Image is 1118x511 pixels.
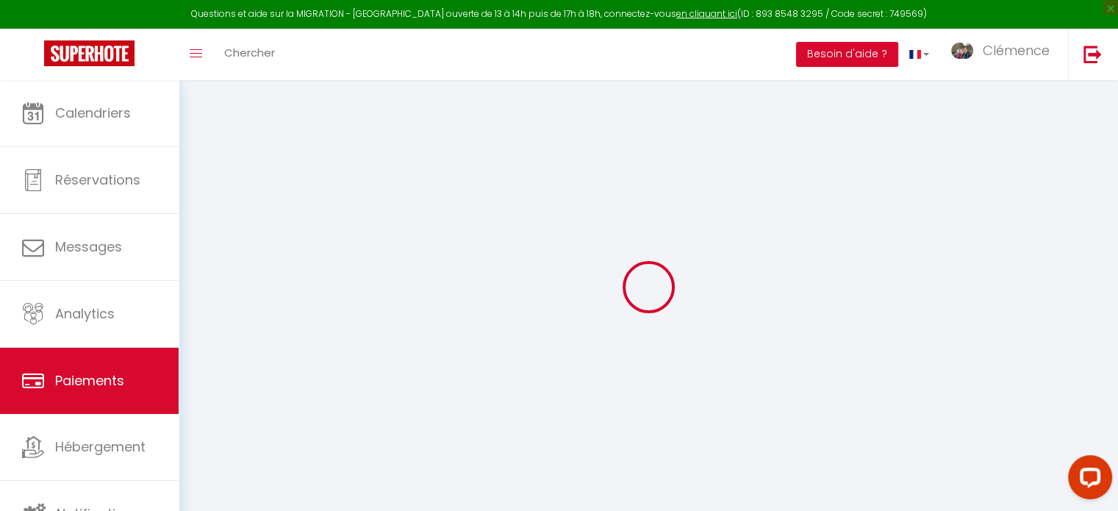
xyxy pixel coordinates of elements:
a: Chercher [213,29,286,80]
span: Chercher [224,45,275,60]
img: Super Booking [44,40,135,66]
img: logout [1083,45,1102,63]
span: Paiements [55,371,124,390]
a: ... Clémence [940,29,1068,80]
button: Besoin d'aide ? [796,42,898,67]
span: Réservations [55,171,140,189]
span: Clémence [983,41,1050,60]
span: Hébergement [55,437,146,456]
span: Messages [55,237,122,256]
iframe: LiveChat chat widget [1056,449,1118,511]
span: Analytics [55,304,115,323]
img: ... [951,43,973,60]
a: en cliquant ici [676,7,737,20]
span: Calendriers [55,104,131,122]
